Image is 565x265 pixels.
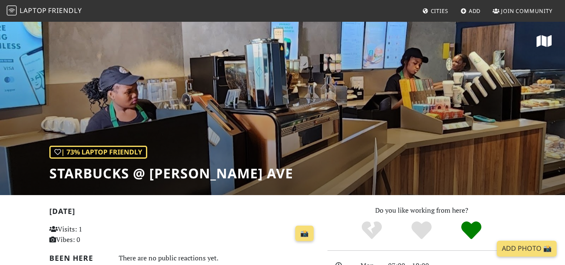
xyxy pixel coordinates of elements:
[497,241,557,257] a: Add Photo 📸
[457,3,484,18] a: Add
[20,6,47,15] span: Laptop
[347,220,397,241] div: No
[49,207,317,219] h2: [DATE]
[49,254,109,262] h2: Been here
[49,165,293,181] h1: Starbucks @ [PERSON_NAME] Ave
[501,7,552,15] span: Join Community
[49,146,147,159] div: | 73% Laptop Friendly
[7,5,17,15] img: LaptopFriendly
[119,252,317,264] div: There are no public reactions yet.
[489,3,556,18] a: Join Community
[469,7,481,15] span: Add
[419,3,452,18] a: Cities
[397,220,447,241] div: Yes
[327,205,516,216] p: Do you like working from here?
[446,220,496,241] div: Definitely!
[49,224,132,245] p: Visits: 1 Vibes: 0
[48,6,82,15] span: Friendly
[7,4,82,18] a: LaptopFriendly LaptopFriendly
[431,7,448,15] span: Cities
[295,226,314,242] a: 📸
